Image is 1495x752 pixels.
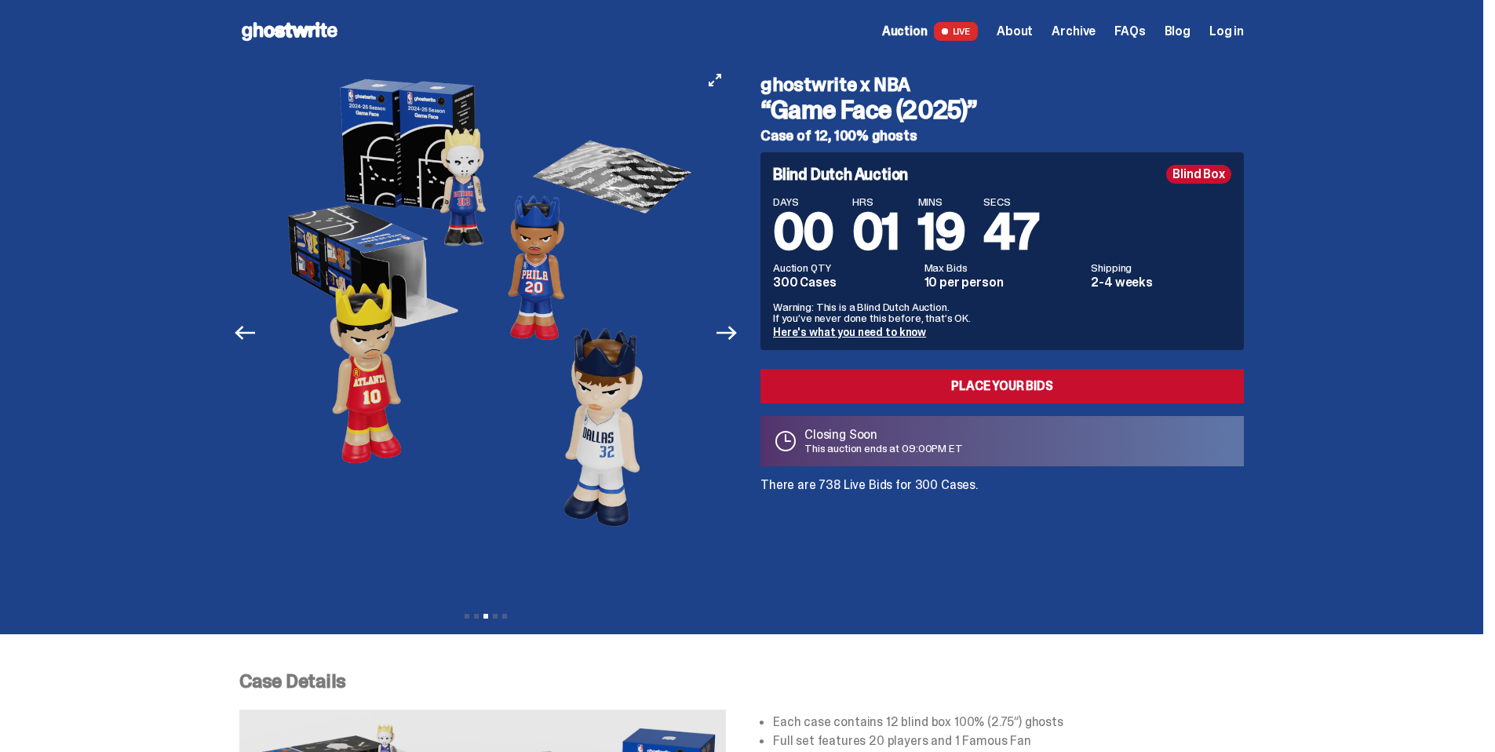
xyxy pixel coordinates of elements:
a: Auction LIVE [882,22,978,41]
p: Case Details [239,672,1244,691]
p: There are 738 Live Bids for 300 Cases. [760,479,1244,491]
button: View slide 4 [493,614,498,619]
a: About [997,25,1033,38]
p: Closing Soon [804,429,963,441]
span: SECS [983,196,1038,207]
span: DAYS [773,196,833,207]
a: Archive [1052,25,1096,38]
h4: Blind Dutch Auction [773,166,908,182]
img: NBA-Hero-3.png [272,63,703,603]
dd: 10 per person [924,276,1082,289]
a: Blog [1165,25,1191,38]
span: HRS [852,196,899,207]
a: Log in [1209,25,1244,38]
p: This auction ends at 09:00PM ET [804,443,963,454]
li: Full set features 20 players and 1 Famous Fan [773,735,1244,747]
dt: Shipping [1091,262,1231,273]
a: Place your Bids [760,369,1244,403]
dd: 2-4 weeks [1091,276,1231,289]
span: 47 [983,199,1038,265]
h5: Case of 12, 100% ghosts [760,129,1244,143]
a: Here's what you need to know [773,325,926,339]
span: 01 [852,199,899,265]
dt: Auction QTY [773,262,915,273]
button: View slide 5 [502,614,507,619]
button: View slide 3 [483,614,488,619]
li: Each case contains 12 blind box 100% (2.75”) ghosts [773,716,1244,728]
p: Warning: This is a Blind Dutch Auction. If you’ve never done this before, that’s OK. [773,301,1231,323]
span: 00 [773,199,833,265]
h4: ghostwrite x NBA [760,75,1244,94]
div: Blind Box [1166,165,1231,184]
a: FAQs [1114,25,1145,38]
span: MINS [918,196,965,207]
button: Next [709,316,744,350]
dd: 300 Cases [773,276,915,289]
span: 19 [918,199,965,265]
button: View full-screen [706,71,724,89]
button: View slide 2 [474,614,479,619]
span: Auction [882,25,928,38]
dt: Max Bids [924,262,1082,273]
h3: “Game Face (2025)” [760,97,1244,122]
span: LIVE [934,22,979,41]
button: View slide 1 [465,614,469,619]
button: Previous [228,316,262,350]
